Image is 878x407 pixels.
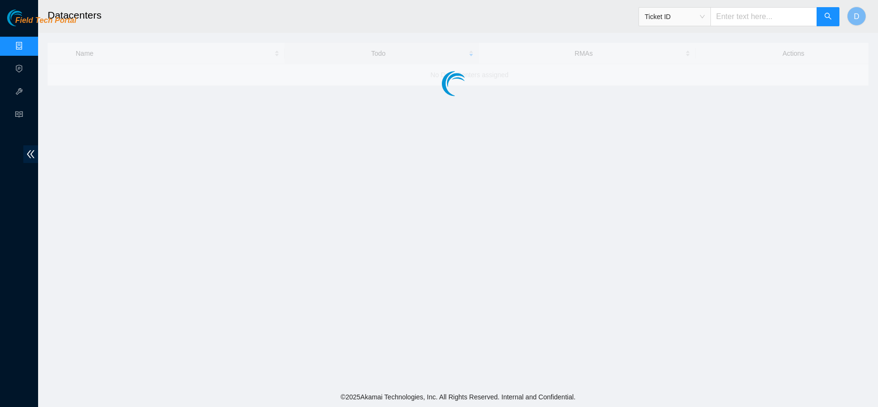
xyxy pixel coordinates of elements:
span: Ticket ID [645,10,705,24]
span: search [824,12,832,21]
button: search [817,7,839,26]
span: double-left [23,145,38,163]
footer: © 2025 Akamai Technologies, Inc. All Rights Reserved. Internal and Confidential. [38,387,878,407]
input: Enter text here... [710,7,817,26]
img: Akamai Technologies [7,10,48,26]
a: Akamai TechnologiesField Tech Portal [7,17,76,30]
span: Field Tech Portal [15,16,76,25]
span: D [854,10,859,22]
button: D [847,7,866,26]
span: read [15,106,23,125]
